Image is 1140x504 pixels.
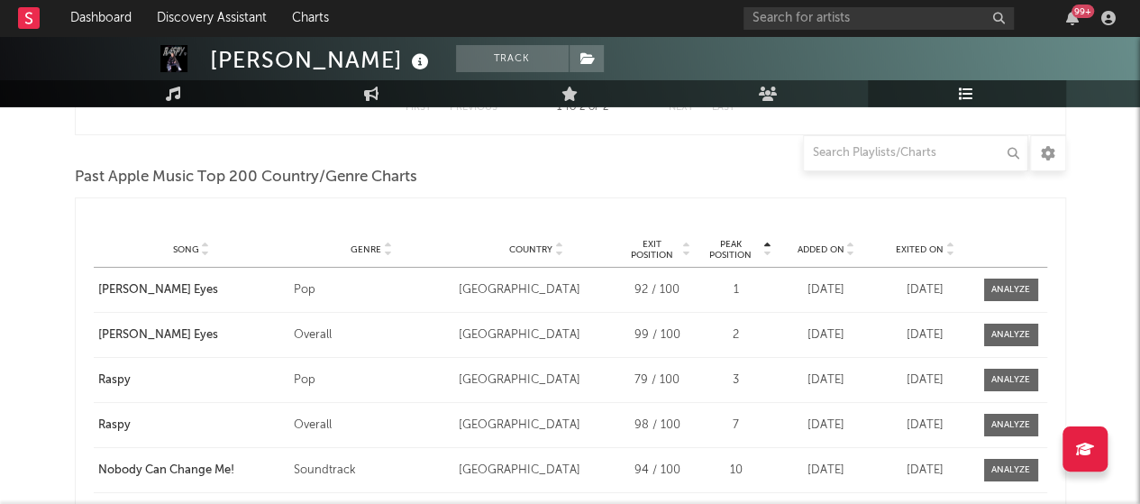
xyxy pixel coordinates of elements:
[743,7,1014,30] input: Search for artists
[669,103,694,113] button: Next
[459,281,615,299] div: [GEOGRAPHIC_DATA]
[624,239,680,261] span: Exit Position
[351,244,381,255] span: Genre
[98,326,285,344] a: [PERSON_NAME] Eyes
[294,371,450,389] div: Pop
[880,371,971,389] div: [DATE]
[781,371,871,389] div: [DATE]
[700,371,772,389] div: 3
[781,326,871,344] div: [DATE]
[294,281,450,299] div: Pop
[880,326,971,344] div: [DATE]
[98,417,285,435] a: Raspy
[459,462,615,480] div: [GEOGRAPHIC_DATA]
[588,104,599,112] span: of
[75,167,417,188] span: Past Apple Music Top 200 Country/Genre Charts
[624,417,691,435] div: 98 / 100
[896,244,944,255] span: Exited On
[624,462,691,480] div: 94 / 100
[534,97,633,119] div: 1 2 2
[459,417,615,435] div: [GEOGRAPHIC_DATA]
[803,135,1028,171] input: Search Playlists/Charts
[700,239,762,261] span: Peak Position
[406,103,432,113] button: First
[624,326,691,344] div: 99 / 100
[294,326,450,344] div: Overall
[712,103,735,113] button: Last
[450,103,497,113] button: Previous
[173,244,199,255] span: Song
[1072,5,1094,18] div: 99 +
[509,244,552,255] span: Country
[798,244,844,255] span: Added On
[624,371,691,389] div: 79 / 100
[1066,11,1079,25] button: 99+
[700,281,772,299] div: 1
[624,281,691,299] div: 92 / 100
[565,104,576,112] span: to
[98,281,285,299] a: [PERSON_NAME] Eyes
[700,462,772,480] div: 10
[700,326,772,344] div: 2
[880,462,971,480] div: [DATE]
[294,462,450,480] div: Soundtrack
[294,417,450,435] div: Overall
[459,326,615,344] div: [GEOGRAPHIC_DATA]
[98,371,285,389] a: Raspy
[781,417,871,435] div: [DATE]
[700,417,772,435] div: 7
[459,371,615,389] div: [GEOGRAPHIC_DATA]
[456,45,569,72] button: Track
[781,281,871,299] div: [DATE]
[781,462,871,480] div: [DATE]
[98,462,285,480] a: Nobody Can Change Me!
[880,417,971,435] div: [DATE]
[880,281,971,299] div: [DATE]
[210,45,433,75] div: [PERSON_NAME]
